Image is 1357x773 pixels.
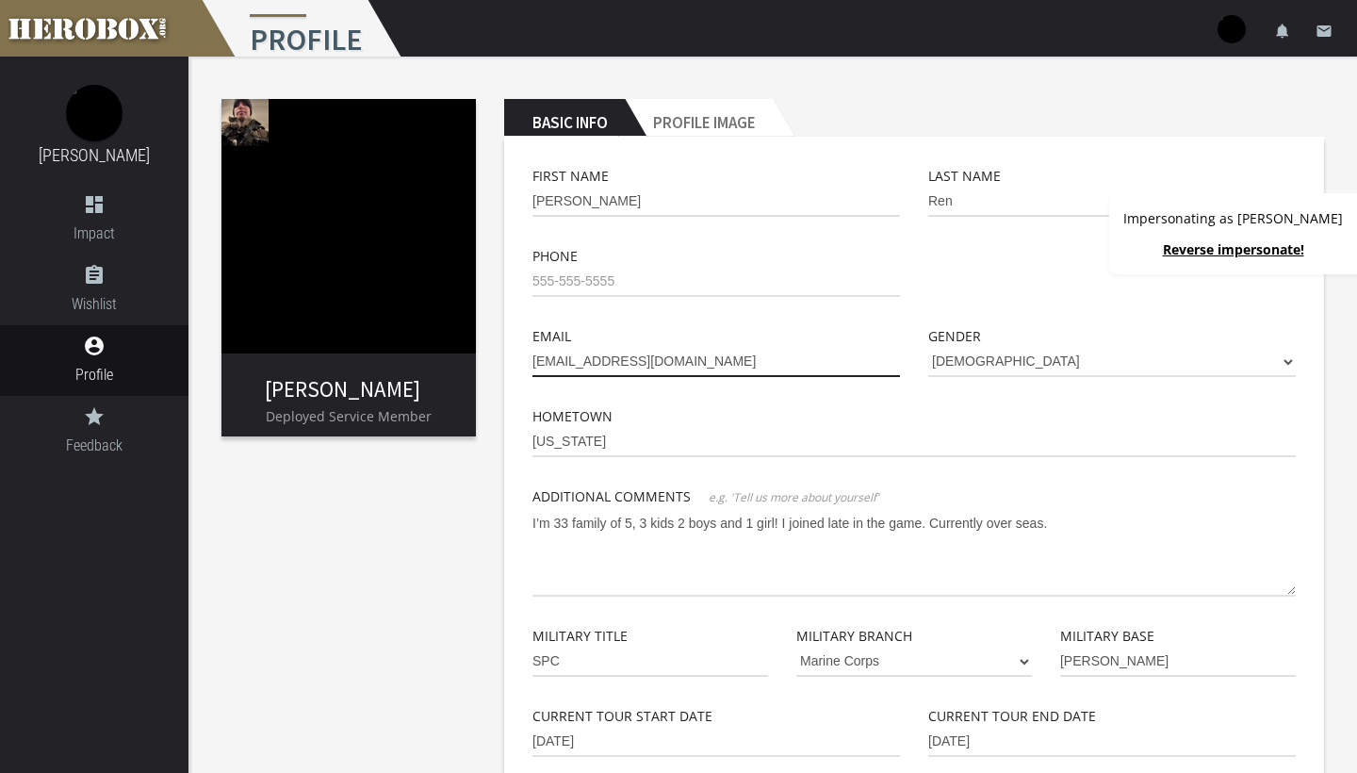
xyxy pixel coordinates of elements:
[1163,240,1304,258] a: Reverse impersonate!
[532,405,613,427] label: Hometown
[265,375,420,403] a: [PERSON_NAME]
[1060,625,1154,647] label: Military Base
[39,145,150,165] a: [PERSON_NAME]
[796,625,912,647] label: Military Branch
[83,335,106,357] i: account_circle
[1274,23,1291,40] i: notifications
[532,727,900,757] input: MM-DD-YYYY
[504,99,625,137] h2: Basic Info
[928,705,1096,727] label: Current Tour End Date
[532,245,578,267] label: Phone
[532,485,691,507] label: Additional Comments
[928,325,981,347] label: Gender
[928,727,1296,757] input: MM-DD-YYYY
[709,489,879,505] span: e.g. 'Tell us more about yourself'
[532,267,900,297] input: 555-555-5555
[1123,207,1343,229] p: Impersonating as [PERSON_NAME]
[532,165,609,187] label: First Name
[1316,23,1332,40] i: email
[532,325,571,347] label: Email
[532,705,712,727] label: Current Tour Start Date
[221,405,476,427] p: Deployed Service Member
[221,99,476,354] img: image
[532,625,628,647] label: Military Title
[1218,15,1246,43] img: user-image
[625,99,773,137] h2: Profile Image
[928,165,1001,187] label: Last Name
[66,85,123,141] img: image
